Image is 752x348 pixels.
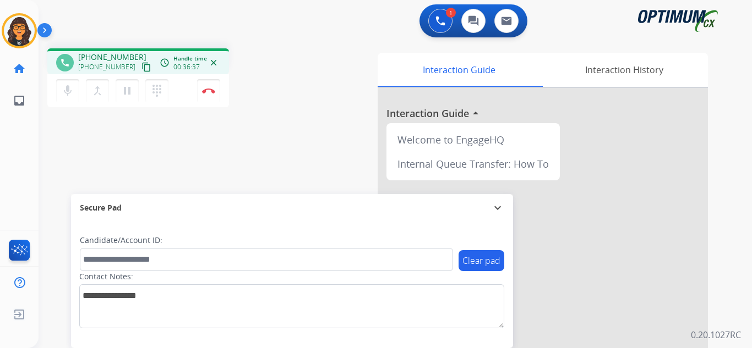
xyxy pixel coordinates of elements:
mat-icon: dialpad [150,84,164,97]
div: Interaction Guide [378,53,540,87]
div: Interaction History [540,53,708,87]
span: [PHONE_NUMBER] [78,63,135,71]
mat-icon: access_time [160,58,170,68]
mat-icon: mic [61,84,74,97]
mat-icon: inbox [13,94,26,107]
button: Clear pad [459,250,504,271]
mat-icon: home [13,62,26,75]
mat-icon: phone [60,58,70,68]
div: Internal Queue Transfer: How To [391,152,555,176]
mat-icon: merge_type [91,84,104,97]
label: Candidate/Account ID: [80,235,162,246]
span: Secure Pad [80,202,122,213]
div: Welcome to EngageHQ [391,128,555,152]
div: 1 [446,8,456,18]
label: Contact Notes: [79,271,133,282]
span: 00:36:37 [173,63,200,71]
img: avatar [4,15,35,46]
img: control [202,88,215,93]
span: [PHONE_NUMBER] [78,52,146,63]
mat-icon: close [209,58,219,68]
mat-icon: expand_more [491,201,504,214]
mat-icon: content_copy [141,62,151,72]
span: Handle time [173,54,207,63]
mat-icon: pause [121,84,134,97]
p: 0.20.1027RC [691,328,741,341]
